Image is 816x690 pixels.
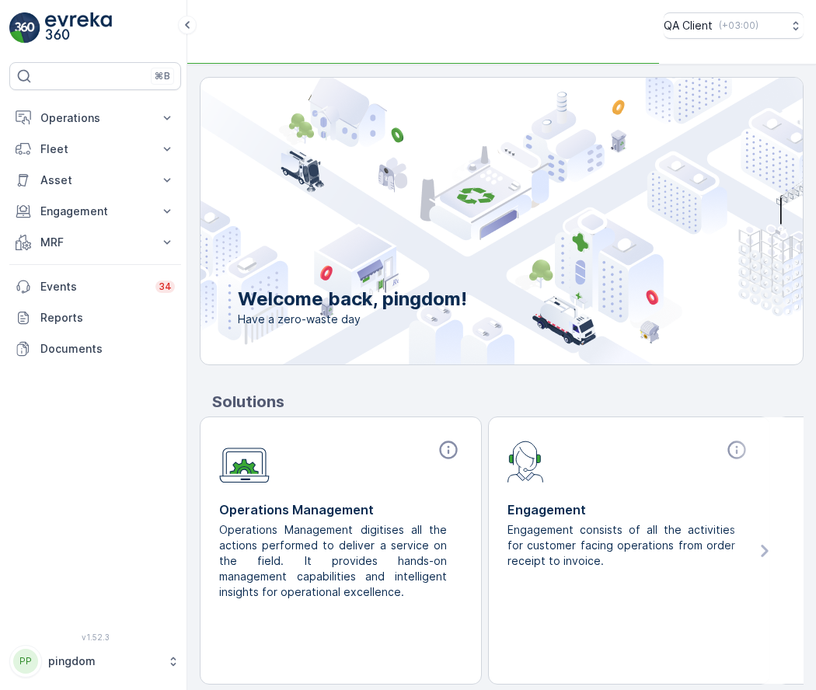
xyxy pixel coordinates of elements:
span: Have a zero-waste day [238,312,467,327]
p: Events [40,279,146,294]
p: QA Client [664,18,713,33]
div: PP [13,649,38,674]
img: logo_light-DOdMpM7g.png [45,12,112,44]
button: Operations [9,103,181,134]
a: Documents [9,333,181,364]
p: pingdom [48,653,159,669]
span: v 1.52.3 [9,632,181,642]
p: Reports [40,310,175,326]
button: Fleet [9,134,181,165]
p: Welcome back, pingdom! [238,287,467,312]
button: MRF [9,227,181,258]
p: ( +03:00 ) [719,19,758,32]
p: Operations Management [219,500,462,519]
button: QA Client(+03:00) [664,12,804,39]
img: module-icon [507,439,544,483]
p: Operations [40,110,150,126]
p: Asset [40,172,150,188]
p: Engagement [40,204,150,219]
img: module-icon [219,439,270,483]
img: logo [9,12,40,44]
p: Engagement [507,500,751,519]
p: Engagement consists of all the activities for customer facing operations from order receipt to in... [507,522,738,569]
a: Events34 [9,271,181,302]
p: Fleet [40,141,150,157]
p: Solutions [212,390,804,413]
p: ⌘B [155,70,170,82]
p: Documents [40,341,175,357]
button: Engagement [9,196,181,227]
p: Operations Management digitises all the actions performed to deliver a service on the field. It p... [219,522,450,600]
p: MRF [40,235,150,250]
a: Reports [9,302,181,333]
p: 34 [159,281,172,293]
img: city illustration [131,78,803,364]
button: PPpingdom [9,645,181,678]
button: Asset [9,165,181,196]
